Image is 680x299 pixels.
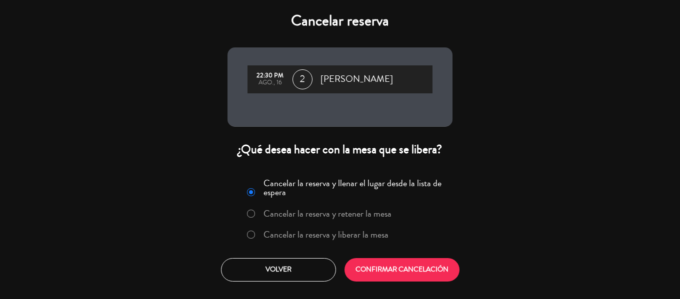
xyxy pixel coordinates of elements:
label: Cancelar la reserva y liberar la mesa [263,230,388,239]
div: ¿Qué desea hacer con la mesa que se libera? [227,142,452,157]
button: Volver [221,258,336,282]
label: Cancelar la reserva y retener la mesa [263,209,391,218]
label: Cancelar la reserva y llenar el lugar desde la lista de espera [263,179,446,197]
div: ago., 16 [252,79,287,86]
div: 22:30 PM [252,72,287,79]
span: 2 [292,69,312,89]
button: CONFIRMAR CANCELACIÓN [344,258,459,282]
span: [PERSON_NAME] [320,72,393,87]
h4: Cancelar reserva [227,12,452,30]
